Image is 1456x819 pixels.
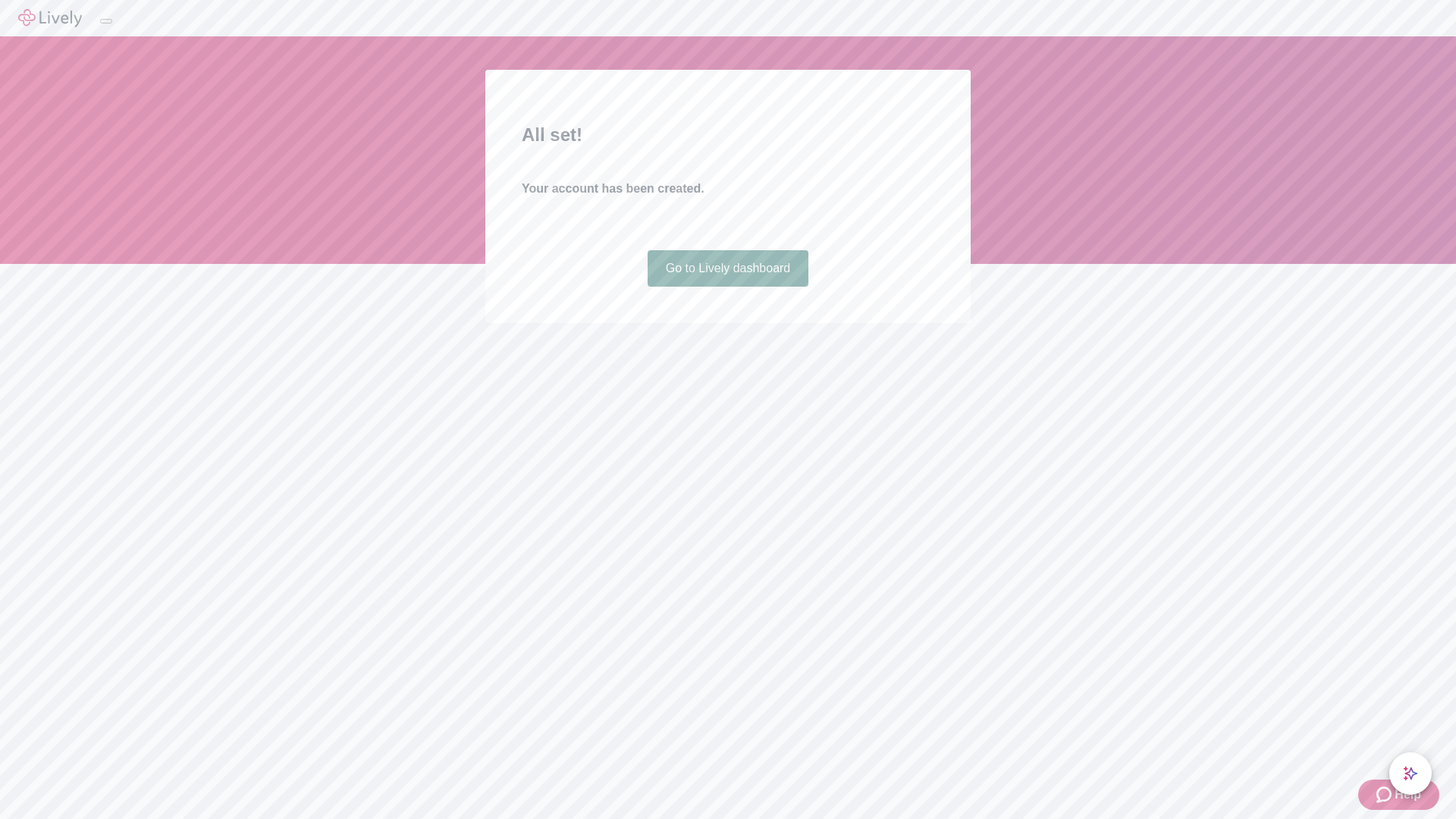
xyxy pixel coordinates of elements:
[522,180,934,198] h4: Your account has been created.
[1376,786,1395,804] svg: Zendesk support icon
[648,250,809,287] a: Go to Lively dashboard
[1395,786,1421,804] span: Help
[1389,752,1432,795] button: chat
[18,9,82,27] img: Lively
[522,121,934,149] h2: All set!
[1358,780,1439,810] button: Zendesk support iconHelp
[1403,766,1418,781] svg: Lively AI Assistant
[100,19,112,24] button: Log out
